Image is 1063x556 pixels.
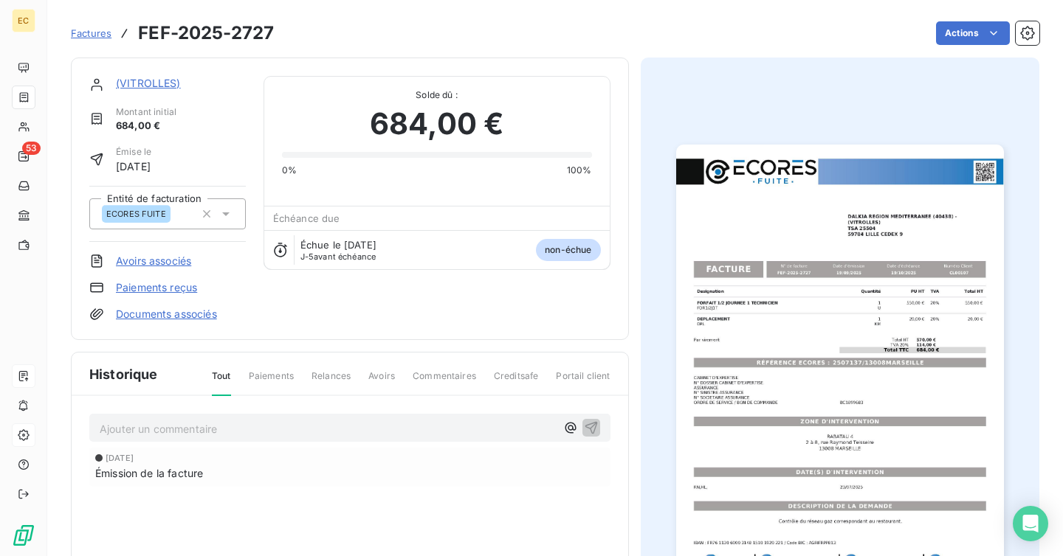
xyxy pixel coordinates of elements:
span: Avoirs [368,369,395,395]
span: Émise le [116,145,151,159]
span: avant échéance [300,252,376,261]
span: Portail client [556,369,610,395]
span: Commentaires [413,369,476,395]
span: ECORES FUITE [106,209,166,218]
span: Échéance due [273,212,340,224]
button: Actions [936,21,1010,45]
span: 53 [22,142,41,155]
div: Open Intercom Messenger [1013,506,1048,541]
span: Historique [89,364,158,384]
div: EC [12,9,35,32]
span: Creditsafe [494,369,539,395]
span: J-5 [300,251,314,262]
span: Montant initial [116,105,176,119]
h3: FEF-2025-2727 [138,20,274,46]
a: Paiements reçus [116,280,197,295]
span: non-échue [536,239,600,261]
span: 684,00 € [370,102,503,146]
span: Solde dû : [282,88,592,102]
span: Tout [212,369,231,396]
span: Factures [71,27,111,39]
span: 684,00 € [116,119,176,133]
span: 0% [282,164,297,177]
a: Factures [71,26,111,41]
span: Émission de la facture [95,465,203,481]
span: [DATE] [116,159,151,174]
span: Échue le [DATE] [300,239,376,251]
span: [DATE] [106,454,134,462]
a: Documents associés [116,307,217,322]
img: Logo LeanPay [12,524,35,547]
span: 100% [567,164,592,177]
a: (VITROLLES) [116,77,181,89]
span: Paiements [249,369,294,395]
span: Relances [312,369,351,395]
a: Avoirs associés [116,254,191,268]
